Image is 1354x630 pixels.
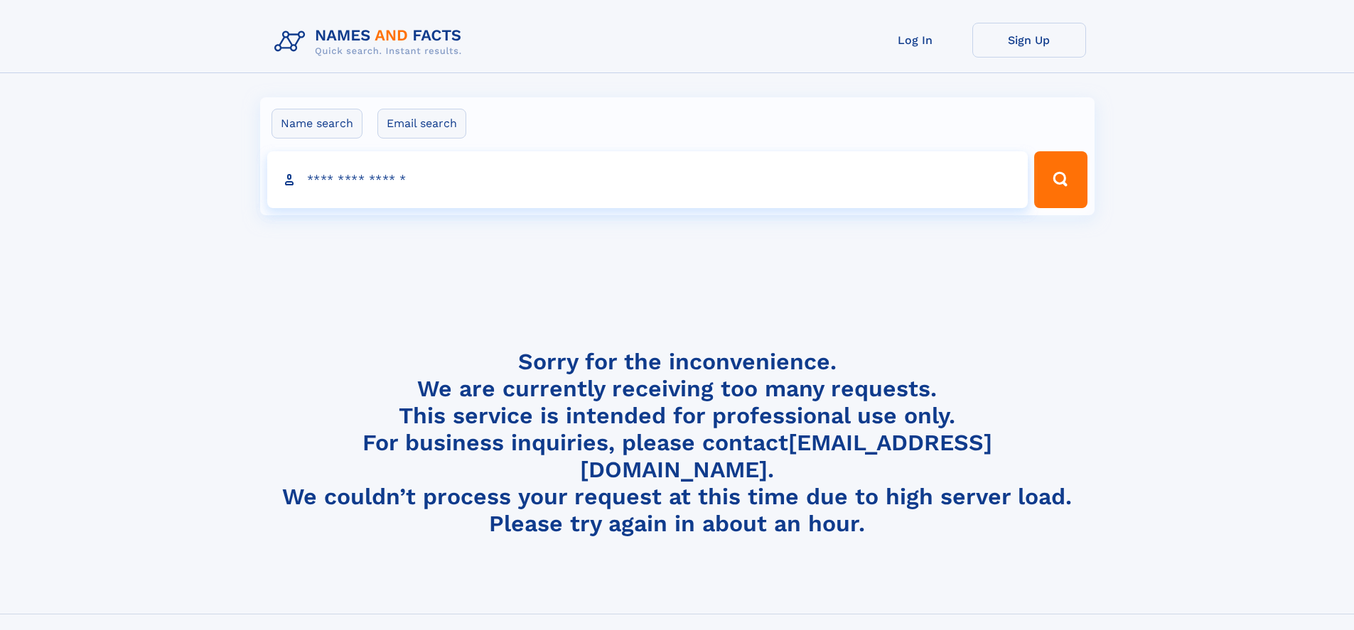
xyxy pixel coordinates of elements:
[269,23,473,61] img: Logo Names and Facts
[267,151,1028,208] input: search input
[1034,151,1087,208] button: Search Button
[859,23,972,58] a: Log In
[272,109,362,139] label: Name search
[377,109,466,139] label: Email search
[580,429,992,483] a: [EMAIL_ADDRESS][DOMAIN_NAME]
[269,348,1086,538] h4: Sorry for the inconvenience. We are currently receiving too many requests. This service is intend...
[972,23,1086,58] a: Sign Up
